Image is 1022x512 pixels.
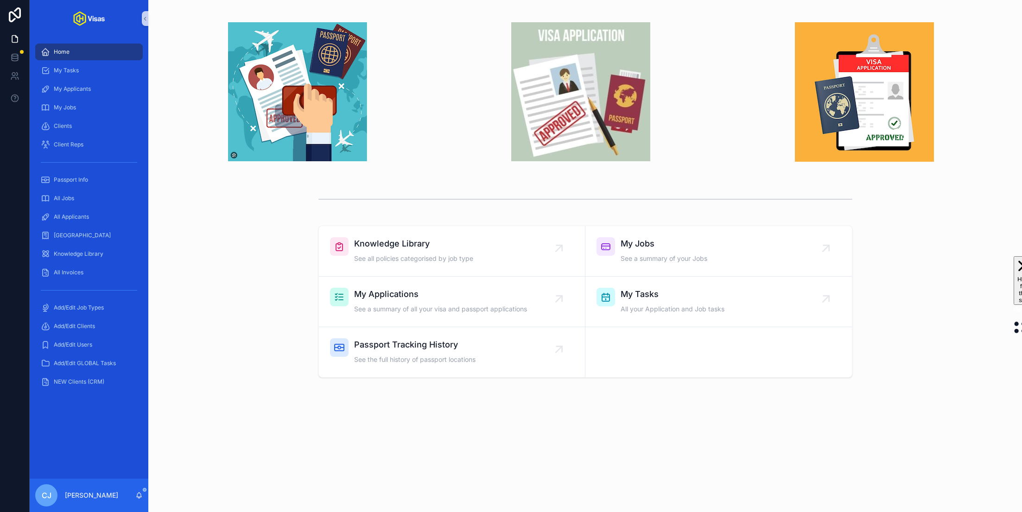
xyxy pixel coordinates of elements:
[35,264,143,281] a: All Invoices
[35,318,143,335] a: Add/Edit Clients
[354,254,473,263] span: See all policies categorised by job type
[354,237,473,250] span: Knowledge Library
[35,227,143,244] a: [GEOGRAPHIC_DATA]
[54,269,83,276] span: All Invoices
[30,37,148,402] div: scrollable content
[42,490,51,501] span: CJ
[54,322,95,330] span: Add/Edit Clients
[621,304,724,314] span: All your Application and Job tasks
[35,209,143,225] a: All Applicants
[35,373,143,390] a: NEW Clients (CRM)
[35,44,143,60] a: Home
[319,277,585,327] a: My ApplicationsSee a summary of all your visa and passport applications
[35,62,143,79] a: My Tasks
[35,299,143,316] a: Add/Edit Job Types
[511,22,650,161] img: 23833-_img2.jpg
[54,141,83,148] span: Client Reps
[35,136,143,153] a: Client Reps
[54,232,111,239] span: [GEOGRAPHIC_DATA]
[35,99,143,116] a: My Jobs
[54,122,72,130] span: Clients
[35,246,143,262] a: Knowledge Library
[54,250,103,258] span: Knowledge Library
[621,254,707,263] span: See a summary of your Jobs
[621,288,724,301] span: My Tasks
[35,190,143,207] a: All Jobs
[54,341,92,348] span: Add/Edit Users
[35,118,143,134] a: Clients
[354,288,527,301] span: My Applications
[54,48,70,56] span: Home
[54,304,104,311] span: Add/Edit Job Types
[621,237,707,250] span: My Jobs
[354,338,476,351] span: Passport Tracking History
[54,378,104,386] span: NEW Clients (CRM)
[319,226,585,277] a: Knowledge LibrarySee all policies categorised by job type
[354,355,476,364] span: See the full history of passport locations
[228,22,367,161] img: 23832-_img1.png
[319,327,585,377] a: Passport Tracking HistorySee the full history of passport locations
[54,213,89,221] span: All Applicants
[795,22,934,162] img: 23834-_img3.png
[54,360,116,367] span: Add/Edit GLOBAL Tasks
[73,11,105,26] img: App logo
[65,491,118,500] p: [PERSON_NAME]
[354,304,527,314] span: See a summary of all your visa and passport applications
[35,355,143,372] a: Add/Edit GLOBAL Tasks
[35,81,143,97] a: My Applicants
[585,277,852,327] a: My TasksAll your Application and Job tasks
[54,176,88,183] span: Passport Info
[54,85,91,93] span: My Applicants
[54,67,79,74] span: My Tasks
[585,226,852,277] a: My JobsSee a summary of your Jobs
[54,104,76,111] span: My Jobs
[35,171,143,188] a: Passport Info
[35,336,143,353] a: Add/Edit Users
[54,195,74,202] span: All Jobs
